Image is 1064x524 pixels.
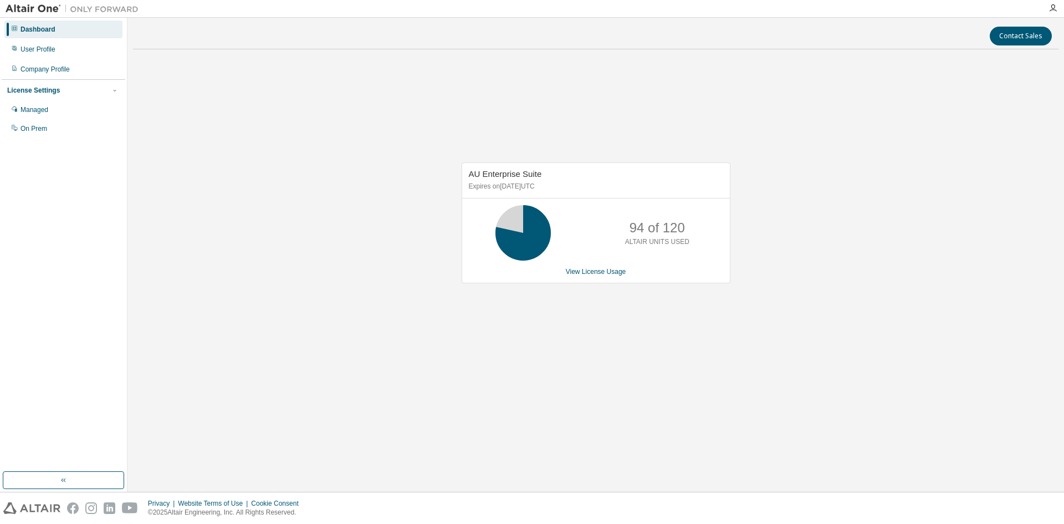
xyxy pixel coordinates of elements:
div: License Settings [7,86,60,95]
img: youtube.svg [122,502,138,514]
a: View License Usage [566,268,626,276]
img: instagram.svg [85,502,97,514]
img: linkedin.svg [104,502,115,514]
div: User Profile [21,45,55,54]
p: © 2025 Altair Engineering, Inc. All Rights Reserved. [148,508,305,517]
div: Dashboard [21,25,55,34]
div: Website Terms of Use [178,499,251,508]
p: ALTAIR UNITS USED [625,237,689,247]
p: Expires on [DATE] UTC [469,182,720,191]
span: AU Enterprise Suite [469,169,542,179]
div: Company Profile [21,65,70,74]
img: altair_logo.svg [3,502,60,514]
div: On Prem [21,124,47,133]
img: facebook.svg [67,502,79,514]
p: 94 of 120 [630,218,685,237]
div: Privacy [148,499,178,508]
img: Altair One [6,3,144,14]
div: Managed [21,105,48,114]
div: Cookie Consent [251,499,305,508]
button: Contact Sales [990,27,1052,45]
